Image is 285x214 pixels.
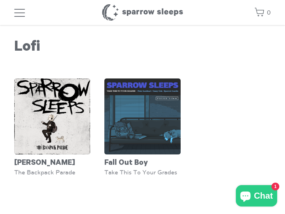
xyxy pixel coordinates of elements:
[14,169,90,176] div: The Backpack Parade
[14,154,90,169] div: [PERSON_NAME]
[104,78,180,176] a: Fall Out Boy Take This To Your Grades
[14,78,90,154] img: MyChemicalRomance-TheBackpackParade-Cover-SparrowSleeps_grande.png
[14,39,271,57] h1: Lofi
[102,4,183,21] h1: Sparrow Sleeps
[104,169,180,176] div: Take This To Your Grades
[14,78,90,176] a: [PERSON_NAME] The Backpack Parade
[234,185,279,208] inbox-online-store-chat: Shopify online store chat
[104,78,180,154] img: FallOutBoy-TakeThisToYourGrades_Lofi_-SparrowSleeps-Cover_grande.png
[104,154,180,169] div: Fall Out Boy
[254,5,271,21] a: 0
